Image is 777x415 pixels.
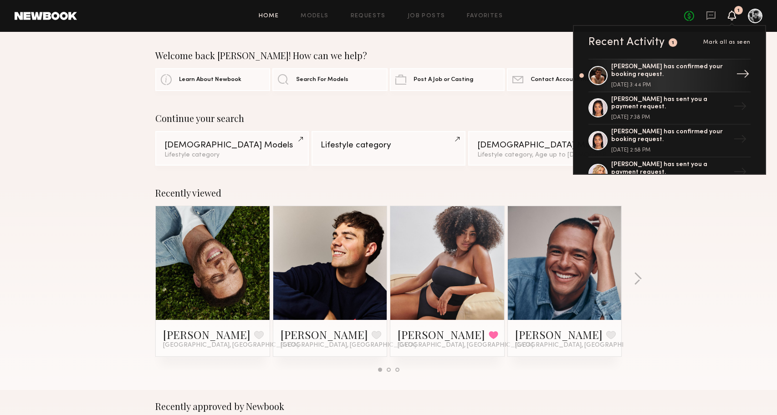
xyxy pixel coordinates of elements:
[611,161,730,177] div: [PERSON_NAME] has sent you a payment request.
[301,13,328,19] a: Models
[163,342,299,349] span: [GEOGRAPHIC_DATA], [GEOGRAPHIC_DATA]
[468,131,622,166] a: [DEMOGRAPHIC_DATA] ModelsLifestyle category, Age up to [DEMOGRAPHIC_DATA].
[515,342,651,349] span: [GEOGRAPHIC_DATA], [GEOGRAPHIC_DATA]
[588,125,751,157] a: [PERSON_NAME] has confirmed your booking request.[DATE] 2:58 PM→
[155,68,270,91] a: Learn About Newbook
[296,77,348,83] span: Search For Models
[163,327,250,342] a: [PERSON_NAME]
[390,68,505,91] a: Post A Job or Casting
[730,162,751,185] div: →
[703,40,751,45] span: Mark all as seen
[588,92,751,125] a: [PERSON_NAME] has sent you a payment request.[DATE] 7:38 PM→
[611,147,730,153] div: [DATE] 2:58 PM
[588,37,665,48] div: Recent Activity
[281,327,368,342] a: [PERSON_NAME]
[507,68,622,91] a: Contact Account Manager
[515,327,603,342] a: [PERSON_NAME]
[611,128,730,144] div: [PERSON_NAME] has confirmed your booking request.
[672,40,675,46] div: 1
[737,8,740,13] div: 1
[155,113,622,124] div: Continue your search
[351,13,386,19] a: Requests
[477,152,613,158] div: Lifestyle category, Age up to [DEMOGRAPHIC_DATA].
[611,63,730,79] div: [PERSON_NAME] has confirmed your booking request.
[730,96,751,120] div: →
[164,141,300,150] div: [DEMOGRAPHIC_DATA] Models
[164,152,300,158] div: Lifestyle category
[259,13,279,19] a: Home
[611,82,730,88] div: [DATE] 3:44 PM
[155,401,622,412] div: Recently approved by Newbook
[408,13,445,19] a: Job Posts
[588,59,751,92] a: [PERSON_NAME] has confirmed your booking request.[DATE] 3:44 PM→
[155,187,622,198] div: Recently viewed
[477,141,613,150] div: [DEMOGRAPHIC_DATA] Models
[179,77,241,83] span: Learn About Newbook
[398,342,533,349] span: [GEOGRAPHIC_DATA], [GEOGRAPHIC_DATA]
[155,131,309,166] a: [DEMOGRAPHIC_DATA] ModelsLifestyle category
[272,68,387,91] a: Search For Models
[730,129,751,152] div: →
[281,342,416,349] span: [GEOGRAPHIC_DATA], [GEOGRAPHIC_DATA]
[312,131,465,166] a: Lifestyle category
[321,141,456,150] div: Lifestyle category
[398,327,485,342] a: [PERSON_NAME]
[611,96,730,111] div: [PERSON_NAME] has sent you a payment request.
[467,13,503,19] a: Favorites
[155,50,622,61] div: Welcome back [PERSON_NAME]! How can we help?
[531,77,607,83] span: Contact Account Manager
[732,64,753,87] div: →
[611,115,730,120] div: [DATE] 7:38 PM
[588,157,751,190] a: [PERSON_NAME] has sent you a payment request.→
[414,77,473,83] span: Post A Job or Casting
